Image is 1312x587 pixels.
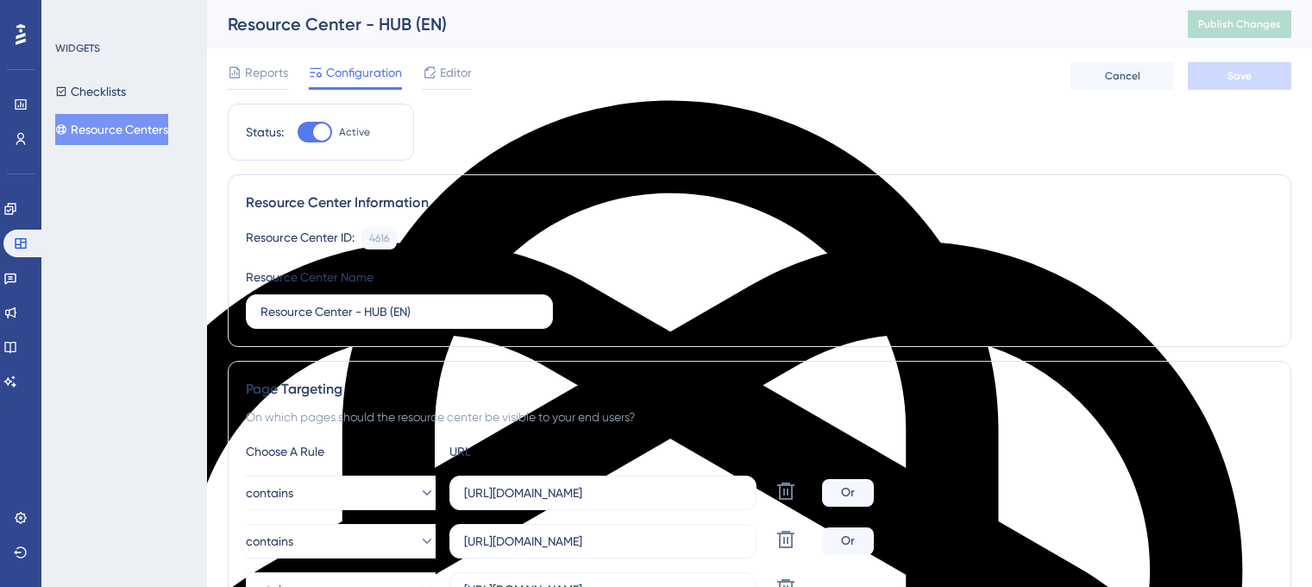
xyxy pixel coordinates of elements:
[55,114,168,145] button: Resource Centers
[246,379,1273,400] div: Page Targeting
[246,227,355,249] div: Resource Center ID:
[246,122,284,142] div: Status:
[55,41,100,55] div: WIDGETS
[822,479,874,507] div: Or
[261,302,538,321] input: Type your Resource Center name
[55,76,126,107] button: Checklists
[1198,17,1281,31] span: Publish Changes
[246,476,436,510] button: contains
[326,62,402,83] span: Configuration
[246,483,293,503] span: contains
[449,441,639,462] div: URL
[369,231,389,245] div: 4616
[464,532,742,551] input: yourwebsite.com/path
[1188,10,1291,38] button: Publish Changes
[246,531,293,552] span: contains
[822,527,874,555] div: Or
[1227,69,1252,83] span: Save
[1188,62,1291,90] button: Save
[1070,62,1174,90] button: Cancel
[245,62,288,83] span: Reports
[339,125,370,139] span: Active
[1240,519,1291,571] iframe: UserGuiding AI Assistant Launcher
[440,62,472,83] span: Editor
[464,483,742,502] input: yourwebsite.com/path
[246,441,436,462] div: Choose A Rule
[246,193,1273,213] div: Resource Center Information
[246,524,436,559] button: contains
[228,12,1145,36] div: Resource Center - HUB (EN)
[246,267,374,287] div: Resource Center Name
[1105,69,1140,83] span: Cancel
[246,407,1273,427] div: On which pages should the resource center be visible to your end users?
